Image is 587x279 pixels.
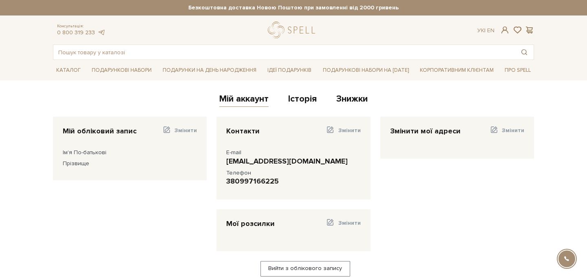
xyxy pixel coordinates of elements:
a: Змінити [326,126,360,139]
div: [EMAIL_ADDRESS][DOMAIN_NAME] [226,157,360,166]
div: Змінити мої адреси [390,126,461,136]
div: Контакти [226,126,260,136]
a: Змінити [490,126,524,139]
a: Історія [288,93,317,107]
a: Мій аккаунт [219,93,269,107]
a: Знижки [336,93,368,107]
a: Змінити [162,126,197,139]
a: Каталог [53,64,84,77]
div: Мої розсилки [226,219,275,228]
a: Подарункові набори на [DATE] [320,63,412,77]
span: E-mail [226,149,241,156]
div: Ук [477,27,494,34]
span: Прізвище [63,160,89,167]
span: Ім'я По-батькові [63,149,106,156]
a: En [487,27,494,34]
a: Подарункові набори [88,64,155,77]
a: Подарунки на День народження [159,64,260,77]
a: telegram [97,29,105,36]
span: Телефон [226,169,251,176]
span: Змінити [338,127,361,134]
a: logo [268,22,319,38]
a: 0 800 319 233 [57,29,95,36]
span: Змінити [338,219,361,226]
span: | [484,27,485,34]
a: Про Spell [501,64,534,77]
a: Корпоративним клієнтам [417,63,497,77]
a: Вийти з облікового запису [260,261,350,277]
a: Змінити [326,219,360,232]
input: Пошук товару у каталозі [53,45,515,60]
button: Пошук товару у каталозі [515,45,534,60]
strong: Безкоштовна доставка Новою Поштою при замовленні від 2000 гривень [53,4,534,11]
div: 380997166225 [226,177,360,186]
div: Мій обліковий запис [63,126,137,136]
span: Змінити [174,127,197,134]
span: Консультація: [57,24,105,29]
a: Ідеї подарунків [264,64,315,77]
span: Змінити [502,127,524,134]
